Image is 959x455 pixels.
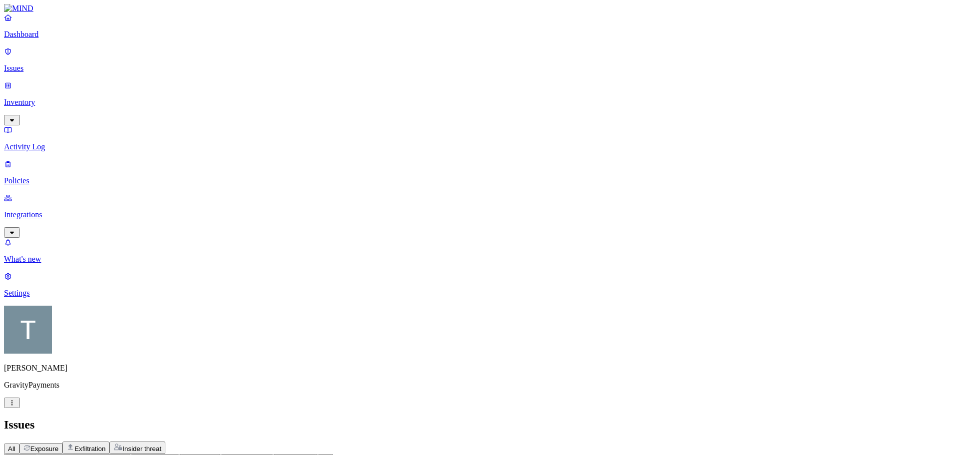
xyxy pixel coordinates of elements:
img: MIND [4,4,33,13]
p: Activity Log [4,142,955,151]
img: Tim Rasmussen [4,306,52,354]
p: Policies [4,176,955,185]
p: Integrations [4,210,955,219]
p: What's new [4,255,955,264]
a: Issues [4,47,955,73]
h2: Issues [4,418,955,432]
span: Insider threat [122,445,161,453]
a: Dashboard [4,13,955,39]
a: Settings [4,272,955,298]
a: Inventory [4,81,955,124]
a: What's new [4,238,955,264]
span: All [8,445,15,453]
span: Exfiltration [74,445,105,453]
span: Exposure [30,445,58,453]
p: Inventory [4,98,955,107]
p: Settings [4,289,955,298]
a: MIND [4,4,955,13]
p: GravityPayments [4,381,955,390]
p: Dashboard [4,30,955,39]
a: Activity Log [4,125,955,151]
p: Issues [4,64,955,73]
p: [PERSON_NAME] [4,364,955,373]
a: Policies [4,159,955,185]
a: Integrations [4,193,955,236]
